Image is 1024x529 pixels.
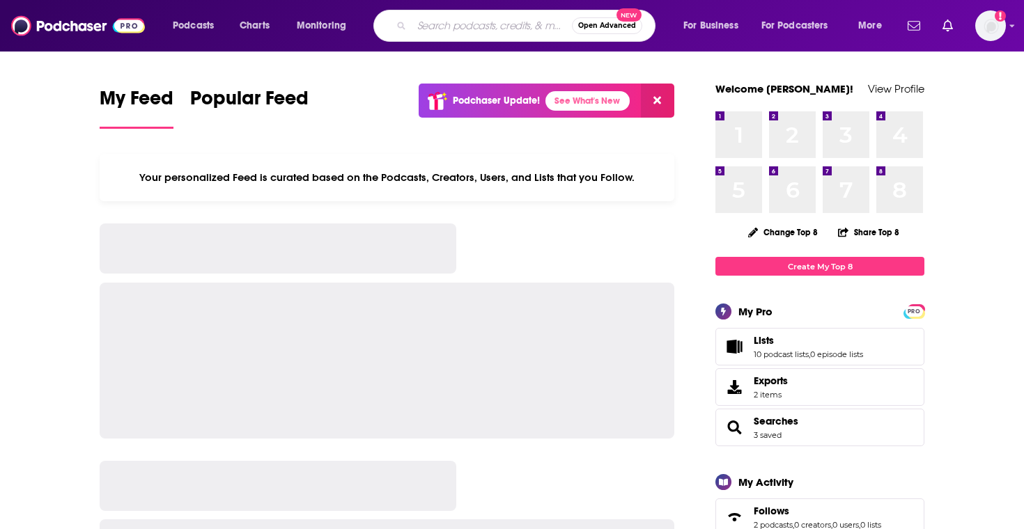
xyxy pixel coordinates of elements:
a: Show notifications dropdown [902,14,926,38]
button: open menu [287,15,364,37]
img: User Profile [975,10,1006,41]
span: , [809,349,810,359]
span: Popular Feed [190,86,309,118]
span: Podcasts [173,16,214,35]
a: Follows [754,505,881,517]
span: For Business [683,16,738,35]
button: open menu [163,15,232,37]
a: 10 podcast lists [754,349,809,359]
a: View Profile [868,82,924,95]
button: Open AdvancedNew [572,17,642,34]
button: Change Top 8 [740,223,826,241]
span: Exports [754,374,788,387]
a: Exports [715,368,924,406]
div: My Activity [738,475,793,489]
span: Exports [720,377,748,397]
span: For Podcasters [761,16,828,35]
a: Lists [754,334,863,347]
span: My Feed [100,86,173,118]
a: My Feed [100,86,173,129]
button: Show profile menu [975,10,1006,41]
svg: Add a profile image [995,10,1006,22]
a: Charts [231,15,278,37]
span: Open Advanced [578,22,636,29]
a: Welcome [PERSON_NAME]! [715,82,853,95]
a: See What's New [545,91,630,111]
span: Lists [754,334,774,347]
a: 0 episode lists [810,349,863,359]
span: PRO [906,306,922,317]
span: New [616,8,642,22]
a: Searches [720,418,748,437]
span: Follows [754,505,789,517]
button: Share Top 8 [837,219,900,246]
img: Podchaser - Follow, Share and Rate Podcasts [11,13,145,39]
a: Show notifications dropdown [937,14,959,38]
button: open menu [752,15,848,37]
span: 2 items [754,390,788,400]
input: Search podcasts, credits, & more... [412,15,572,37]
button: open menu [848,15,899,37]
a: Follows [720,507,748,527]
div: Search podcasts, credits, & more... [387,10,669,42]
button: open menu [674,15,756,37]
a: Popular Feed [190,86,309,129]
p: Podchaser Update! [453,95,540,106]
span: Charts [240,16,270,35]
a: Searches [754,415,798,427]
span: Monitoring [297,16,346,35]
a: Lists [720,337,748,356]
span: Searches [715,409,924,446]
a: Create My Top 8 [715,257,924,276]
div: My Pro [738,305,773,318]
div: Your personalized Feed is curated based on the Podcasts, Creators, Users, and Lists that you Follow. [100,154,674,201]
span: Lists [715,328,924,365]
a: 3 saved [754,430,782,440]
a: PRO [906,306,922,316]
span: More [858,16,882,35]
span: Logged in as redsetterpr [975,10,1006,41]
